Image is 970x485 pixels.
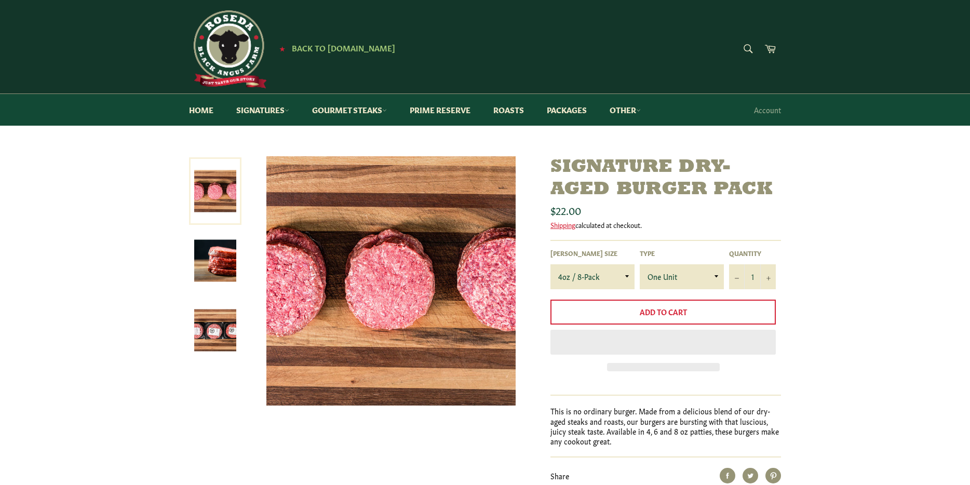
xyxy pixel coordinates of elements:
img: Signature Dry-Aged Burger Pack [266,156,516,406]
img: Roseda Beef [189,10,267,88]
button: Increase item quantity by one [760,264,776,289]
span: Add to Cart [640,306,687,317]
a: Shipping [550,220,575,230]
span: Share [550,470,569,481]
a: Account [749,95,786,125]
a: Roasts [483,94,534,126]
img: Signature Dry-Aged Burger Pack [194,240,236,282]
label: Type [640,249,724,258]
h1: Signature Dry-Aged Burger Pack [550,156,781,201]
a: Packages [536,94,597,126]
a: ★ Back to [DOMAIN_NAME] [274,44,395,52]
div: calculated at checkout. [550,220,781,230]
label: [PERSON_NAME] Size [550,249,635,258]
a: Home [179,94,224,126]
p: This is no ordinary burger. Made from a delicious blend of our dry-aged steaks and roasts, our bu... [550,406,781,446]
button: Reduce item quantity by one [729,264,745,289]
a: Gourmet Steaks [302,94,397,126]
span: $22.00 [550,203,581,217]
label: Quantity [729,249,776,258]
a: Other [599,94,651,126]
a: Prime Reserve [399,94,481,126]
span: Back to [DOMAIN_NAME] [292,42,395,53]
button: Add to Cart [550,300,776,325]
img: Signature Dry-Aged Burger Pack [194,309,236,352]
span: ★ [279,44,285,52]
a: Signatures [226,94,300,126]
